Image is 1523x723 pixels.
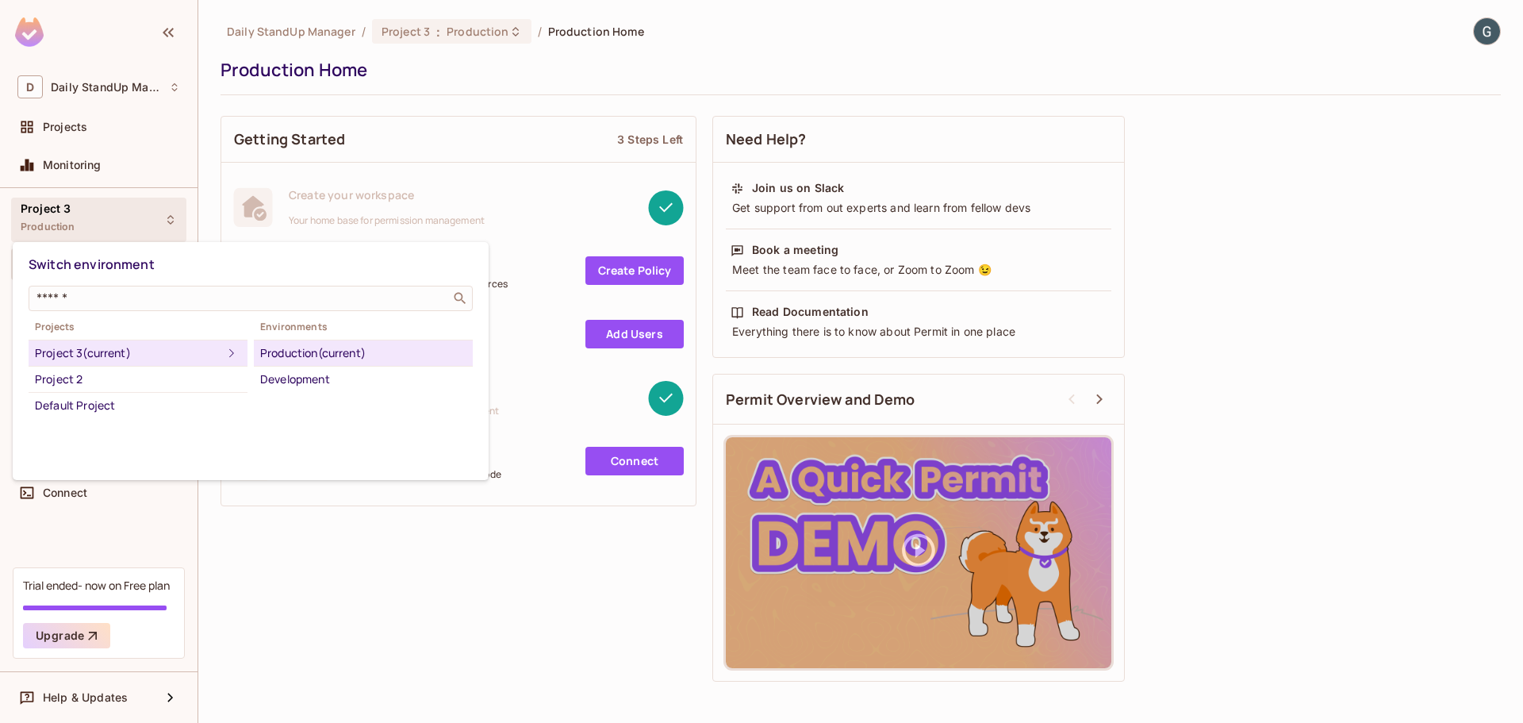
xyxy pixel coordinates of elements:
[254,321,473,333] span: Environments
[35,370,241,389] div: Project 2
[35,396,241,415] div: Default Project
[29,321,247,333] span: Projects
[260,344,466,363] div: Production (current)
[260,370,466,389] div: Development
[35,344,222,363] div: Project 3 (current)
[29,256,155,273] span: Switch environment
